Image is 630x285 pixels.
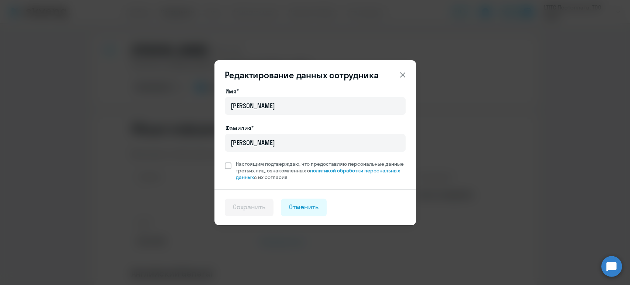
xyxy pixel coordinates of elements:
[281,199,327,216] button: Отменить
[214,69,416,81] header: Редактирование данных сотрудника
[233,202,266,212] div: Сохранить
[226,124,254,133] label: Фамилия*
[225,199,274,216] button: Сохранить
[236,167,400,181] a: политикой обработки персональных данных
[289,202,319,212] div: Отменить
[236,161,406,181] span: Настоящим подтверждаю, что предоставляю персональные данные третьих лиц, ознакомленных с с их сог...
